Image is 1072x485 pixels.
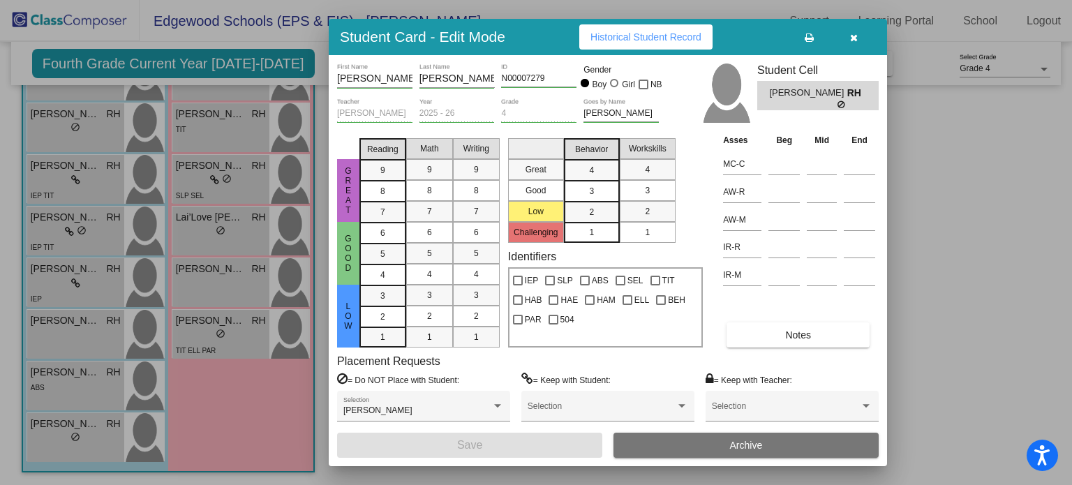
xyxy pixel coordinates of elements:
[427,310,432,322] span: 2
[723,237,761,258] input: assessment
[645,226,650,239] span: 1
[380,269,385,281] span: 4
[427,184,432,197] span: 8
[380,164,385,177] span: 9
[723,264,761,285] input: assessment
[427,289,432,301] span: 3
[420,142,439,155] span: Math
[579,24,713,50] button: Historical Student Record
[508,250,556,263] label: Identifiers
[589,226,594,239] span: 1
[645,205,650,218] span: 2
[501,109,576,119] input: grade
[560,311,574,328] span: 504
[650,76,662,93] span: NB
[557,272,573,289] span: SLP
[474,310,479,322] span: 2
[575,143,608,156] span: Behavior
[337,433,602,458] button: Save
[427,205,432,218] span: 7
[342,166,355,215] span: Great
[730,440,763,451] span: Archive
[427,268,432,281] span: 4
[629,142,667,155] span: Workskills
[427,331,432,343] span: 1
[840,133,879,148] th: End
[463,142,489,155] span: Writing
[589,185,594,197] span: 3
[785,329,811,341] span: Notes
[668,292,685,308] span: BEH
[427,247,432,260] span: 5
[590,31,701,43] span: Historical Student Record
[525,292,542,308] span: HAB
[723,154,761,174] input: assessment
[621,78,635,91] div: Girl
[380,206,385,218] span: 7
[474,184,479,197] span: 8
[380,290,385,302] span: 3
[645,184,650,197] span: 3
[706,373,792,387] label: = Keep with Teacher:
[589,164,594,177] span: 4
[560,292,578,308] span: HAE
[474,289,479,301] span: 3
[474,331,479,343] span: 1
[474,268,479,281] span: 4
[847,86,867,100] span: RH
[474,226,479,239] span: 6
[583,109,659,119] input: goes by name
[634,292,649,308] span: ELL
[380,331,385,343] span: 1
[525,272,538,289] span: IEP
[337,109,412,119] input: teacher
[757,64,879,77] h3: Student Cell
[337,373,459,387] label: = Do NOT Place with Student:
[723,209,761,230] input: assessment
[589,206,594,218] span: 2
[723,181,761,202] input: assessment
[769,86,847,100] span: [PERSON_NAME]
[597,292,616,308] span: HAM
[380,248,385,260] span: 5
[337,355,440,368] label: Placement Requests
[342,234,355,273] span: Good
[342,301,355,331] span: Low
[380,185,385,197] span: 8
[627,272,643,289] span: SEL
[474,247,479,260] span: 5
[583,64,659,76] mat-label: Gender
[343,405,412,415] span: [PERSON_NAME]
[427,226,432,239] span: 6
[613,433,879,458] button: Archive
[662,272,675,289] span: TIT
[427,163,432,176] span: 9
[419,109,495,119] input: year
[380,311,385,323] span: 2
[727,322,870,348] button: Notes
[501,74,576,84] input: Enter ID
[367,143,399,156] span: Reading
[645,163,650,176] span: 4
[340,28,505,45] h3: Student Card - Edit Mode
[803,133,840,148] th: Mid
[765,133,803,148] th: Beg
[521,373,611,387] label: = Keep with Student:
[720,133,765,148] th: Asses
[525,311,542,328] span: PAR
[380,227,385,239] span: 6
[592,272,609,289] span: ABS
[474,205,479,218] span: 7
[457,439,482,451] span: Save
[474,163,479,176] span: 9
[592,78,607,91] div: Boy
